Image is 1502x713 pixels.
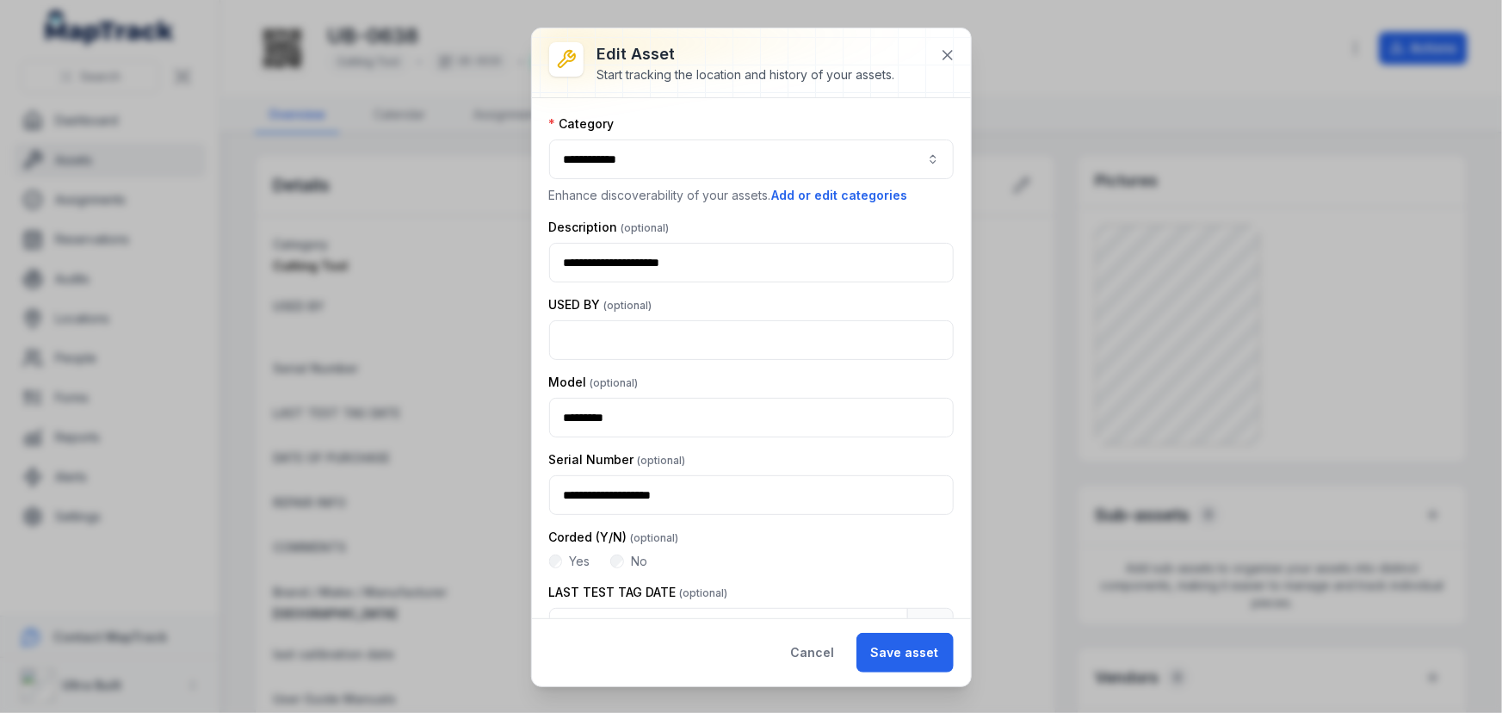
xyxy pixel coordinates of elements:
label: Yes [569,553,590,570]
label: Model [549,374,639,391]
label: Category [549,115,615,133]
button: Cancel [776,633,850,673]
button: Add or edit categories [771,186,909,205]
button: Save asset [856,633,954,673]
label: Description [549,219,670,236]
label: Corded (Y/N) [549,529,679,546]
div: Start tracking the location and history of your assets. [597,66,895,84]
button: Calendar [907,608,954,648]
p: Enhance discoverability of your assets. [549,186,954,205]
label: LAST TEST TAG DATE [549,584,728,601]
label: Serial Number [549,451,686,468]
h3: Edit asset [597,42,895,66]
label: USED BY [549,296,652,313]
label: No [631,553,647,570]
